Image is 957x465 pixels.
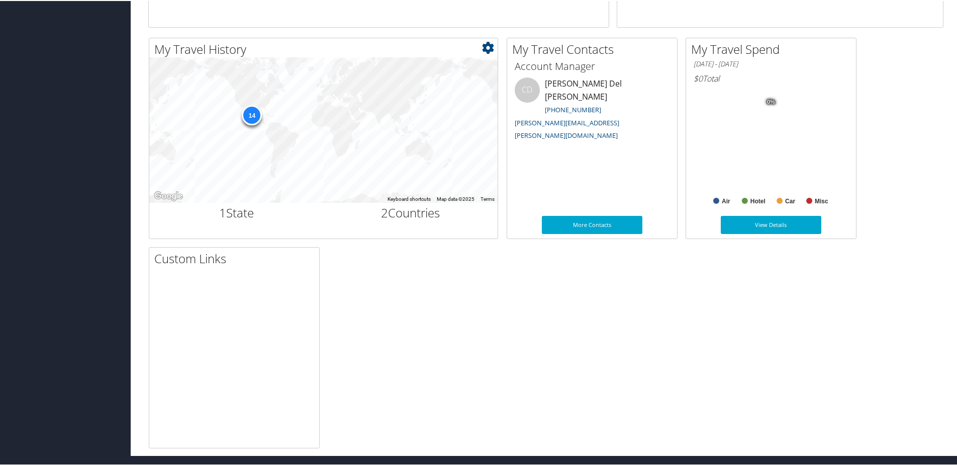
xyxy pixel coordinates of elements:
h2: My Travel Contacts [512,40,677,57]
span: 1 [219,203,226,220]
div: 14 [242,104,262,124]
h2: Countries [331,203,491,220]
h2: My Travel Spend [691,40,856,57]
tspan: 0% [767,98,775,104]
a: Open this area in Google Maps (opens a new window) [152,189,185,202]
h2: Custom Links [154,249,319,266]
a: More Contacts [542,215,642,233]
li: [PERSON_NAME] Del [PERSON_NAME] [510,76,675,143]
span: 2 [381,203,388,220]
a: Terms (opens in new tab) [481,195,495,201]
h3: Account Manager [515,58,669,72]
a: [PERSON_NAME][EMAIL_ADDRESS][PERSON_NAME][DOMAIN_NAME] [515,117,619,139]
span: Map data ©2025 [437,195,474,201]
a: View Details [721,215,821,233]
text: Air [722,197,730,204]
a: [PHONE_NUMBER] [545,104,601,113]
h6: [DATE] - [DATE] [694,58,848,68]
text: Misc [815,197,828,204]
button: Keyboard shortcuts [388,195,431,202]
text: Car [785,197,795,204]
span: $0 [694,72,703,83]
text: Hotel [750,197,765,204]
div: CD [515,76,540,102]
h2: State [157,203,316,220]
h2: My Travel History [154,40,498,57]
img: Google [152,189,185,202]
h6: Total [694,72,848,83]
